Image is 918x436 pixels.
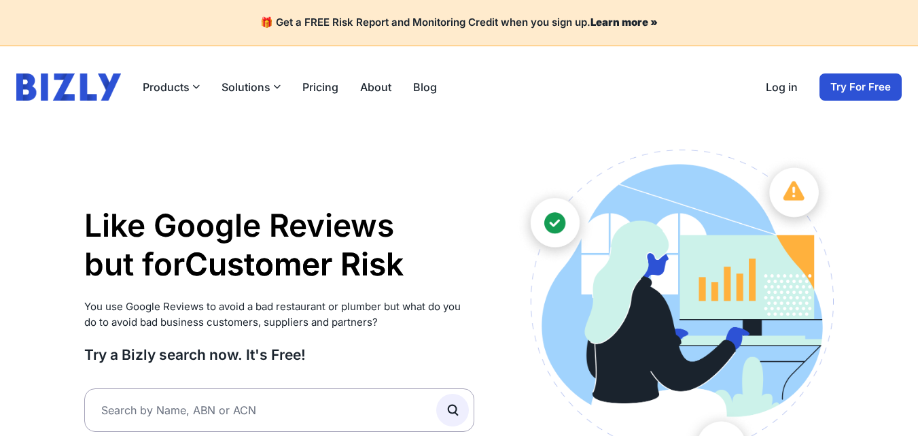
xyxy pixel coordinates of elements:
button: Products [143,79,200,95]
a: About [360,79,391,95]
li: Customer Risk [185,245,404,284]
a: Learn more » [590,16,658,29]
a: Try For Free [819,73,902,101]
h3: Try a Bizly search now. It's Free! [84,346,475,364]
h1: Like Google Reviews but for [84,206,475,284]
button: Solutions [222,79,281,95]
p: You use Google Reviews to avoid a bad restaurant or plumber but what do you do to avoid bad busin... [84,299,475,330]
a: Pricing [302,79,338,95]
a: Log in [766,79,798,95]
input: Search by Name, ABN or ACN [84,388,475,432]
h4: 🎁 Get a FREE Risk Report and Monitoring Credit when you sign up. [16,16,902,29]
a: Blog [413,79,437,95]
